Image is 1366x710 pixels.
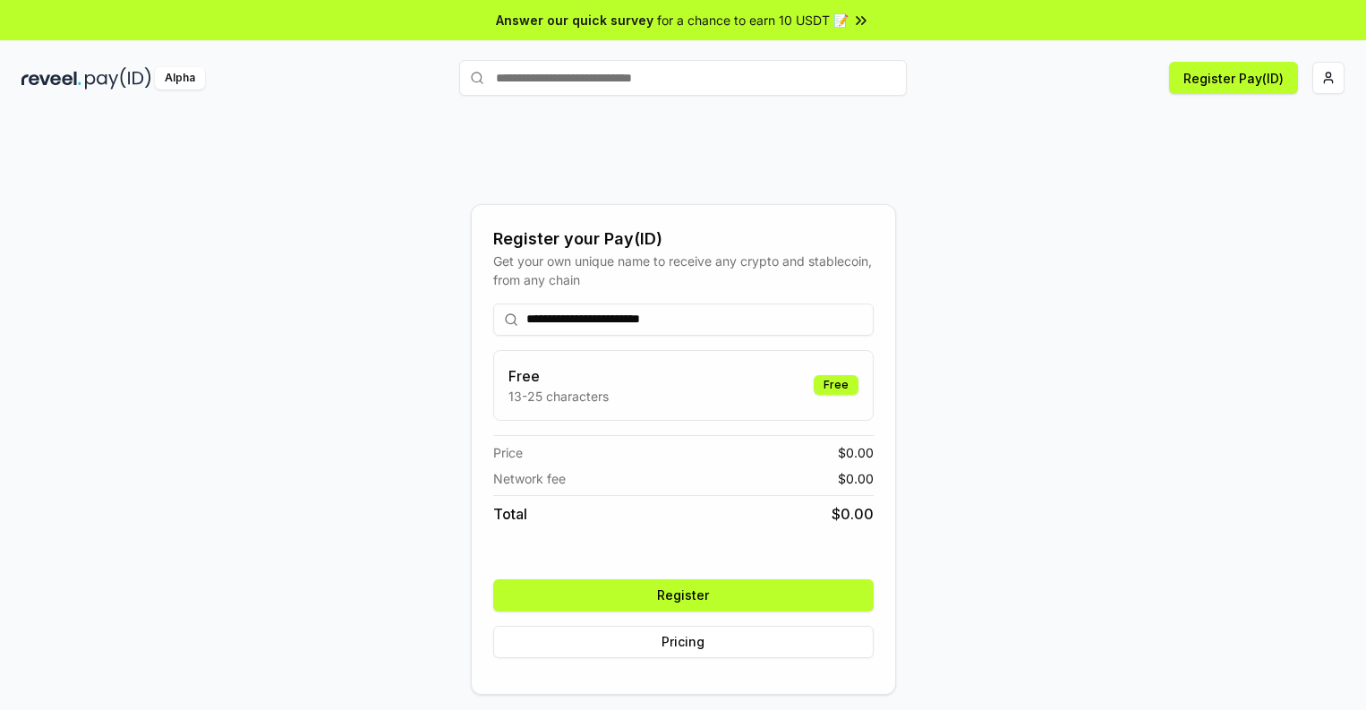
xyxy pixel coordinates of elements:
[508,387,609,406] p: 13-25 characters
[155,67,205,90] div: Alpha
[814,375,858,395] div: Free
[21,67,81,90] img: reveel_dark
[493,469,566,488] span: Network fee
[85,67,151,90] img: pay_id
[832,503,874,525] span: $ 0.00
[657,11,849,30] span: for a chance to earn 10 USDT 📝
[508,365,609,387] h3: Free
[493,443,523,462] span: Price
[838,469,874,488] span: $ 0.00
[493,252,874,289] div: Get your own unique name to receive any crypto and stablecoin, from any chain
[1169,62,1298,94] button: Register Pay(ID)
[493,227,874,252] div: Register your Pay(ID)
[838,443,874,462] span: $ 0.00
[493,579,874,612] button: Register
[493,503,527,525] span: Total
[493,626,874,658] button: Pricing
[496,11,653,30] span: Answer our quick survey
